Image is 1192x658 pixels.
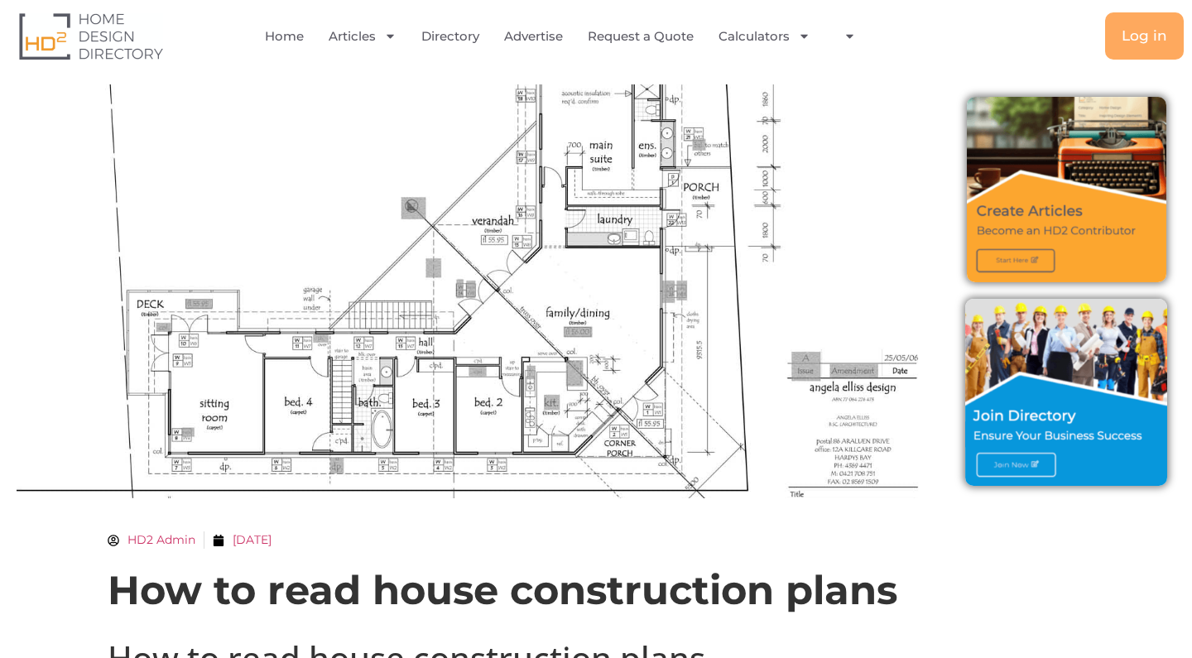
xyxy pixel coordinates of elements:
[329,17,397,55] a: Articles
[504,17,563,55] a: Advertise
[965,299,1167,487] img: Join Directory
[233,532,272,547] time: [DATE]
[243,17,890,55] nav: Menu
[108,565,1084,615] h1: How to read house construction plans
[213,531,272,549] a: [DATE]
[265,17,304,55] a: Home
[1105,12,1184,60] a: Log in
[588,17,694,55] a: Request a Quote
[719,17,810,55] a: Calculators
[108,531,195,549] a: HD2 Admin
[421,17,479,55] a: Directory
[119,531,195,549] span: HD2 Admin
[967,97,1166,282] img: Create Articles
[1122,29,1167,43] span: Log in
